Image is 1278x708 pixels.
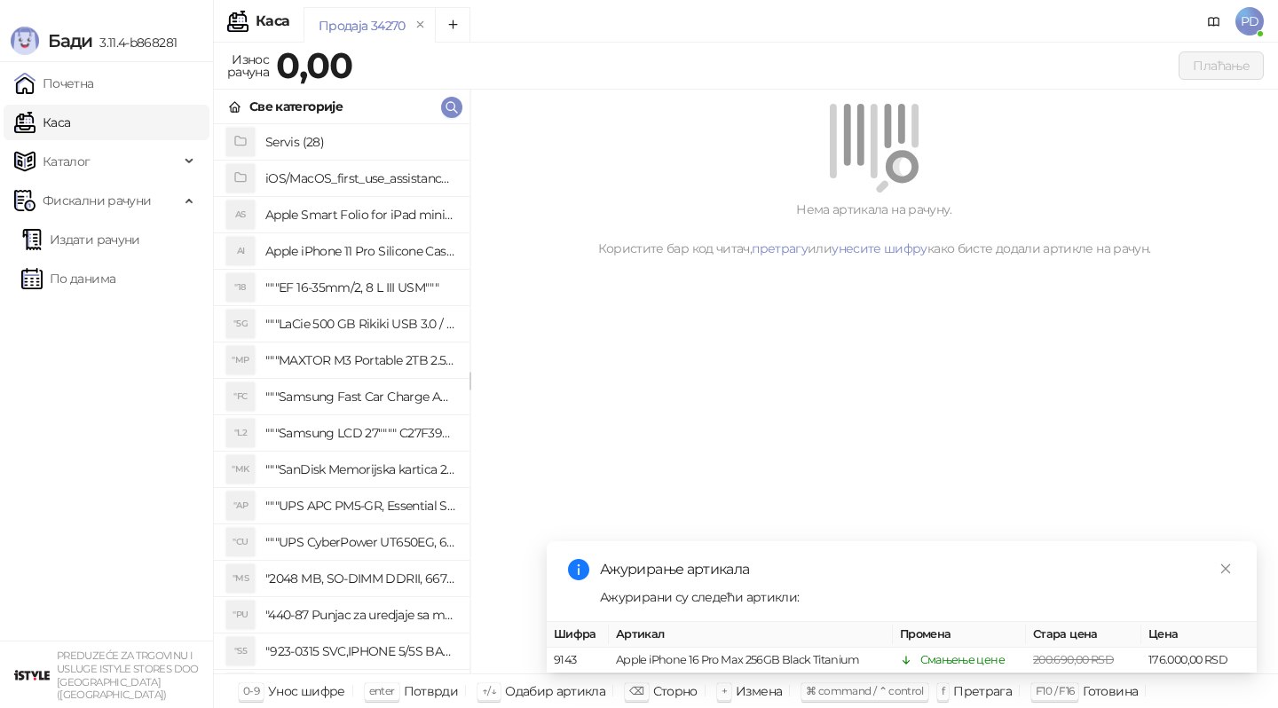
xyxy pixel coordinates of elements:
div: Износ рачуна [224,48,272,83]
h4: "440-87 Punjac za uredjaje sa micro USB portom 4/1, Stand." [265,601,455,629]
div: "AP [226,492,255,520]
div: Сторно [653,680,698,703]
div: "FC [226,382,255,411]
a: Издати рачуни [21,222,140,257]
img: Logo [11,27,39,55]
h4: "923-0315 SVC,IPHONE 5/5S BATTERY REMOVAL TRAY Držač za iPhone sa kojim se otvara display [265,637,455,665]
th: Промена [893,622,1026,648]
a: Почетна [14,66,94,101]
h4: Apple Smart Folio for iPad mini (A17 Pro) - Sage [265,201,455,229]
div: grid [214,124,469,673]
div: Ажурирање артикала [600,559,1235,580]
div: Измена [736,680,782,703]
span: ⌘ command / ⌃ control [806,684,924,697]
a: претрагу [752,240,808,256]
span: info-circle [568,559,589,580]
div: "S5 [226,637,255,665]
div: Потврди [404,680,459,703]
h4: """SanDisk Memorijska kartica 256GB microSDXC sa SD adapterom SDSQXA1-256G-GN6MA - Extreme PLUS, ... [265,455,455,484]
td: Apple iPhone 16 Pro Max 256GB Black Titanium [609,648,893,673]
div: "5G [226,310,255,338]
h4: "2048 MB, SO-DIMM DDRII, 667 MHz, Napajanje 1,8 0,1 V, Latencija CL5" [265,564,455,593]
div: Све категорије [249,97,343,116]
small: PREDUZEĆE ZA TRGOVINU I USLUGE ISTYLE STORES DOO [GEOGRAPHIC_DATA] ([GEOGRAPHIC_DATA]) [57,649,199,701]
div: Нема артикала на рачуну. Користите бар код читач, или како бисте додали артикле на рачун. [492,200,1257,258]
div: AI [226,237,255,265]
div: Ажурирани су следећи артикли: [600,587,1235,607]
a: унесите шифру [832,240,927,256]
h4: """EF 16-35mm/2, 8 L III USM""" [265,273,455,302]
th: Шифра [547,622,609,648]
div: "MK [226,455,255,484]
h4: """MAXTOR M3 Portable 2TB 2.5"""" crni eksterni hard disk HX-M201TCB/GM""" [265,346,455,374]
h4: """Samsung LCD 27"""" C27F390FHUXEN""" [265,419,455,447]
h4: """LaCie 500 GB Rikiki USB 3.0 / Ultra Compact & Resistant aluminum / USB 3.0 / 2.5""""""" [265,310,455,338]
div: "18 [226,273,255,302]
div: Одабир артикла [505,680,605,703]
h4: """UPS CyberPower UT650EG, 650VA/360W , line-int., s_uko, desktop""" [265,528,455,556]
a: Документација [1200,7,1228,35]
h4: Servis (28) [265,128,455,156]
td: 176.000,00 RSD [1141,648,1257,673]
span: PD [1235,7,1264,35]
a: Каса [14,105,70,140]
div: "CU [226,528,255,556]
h4: Apple iPhone 11 Pro Silicone Case - Black [265,237,455,265]
span: ↑/↓ [482,684,496,697]
td: 9143 [547,648,609,673]
div: Унос шифре [268,680,345,703]
span: + [722,684,727,697]
div: AS [226,201,255,229]
a: Close [1216,559,1235,578]
strong: 0,00 [276,43,352,87]
span: Каталог [43,144,91,179]
h4: iOS/MacOS_first_use_assistance (4) [265,164,455,193]
th: Стара цена [1026,622,1141,648]
div: Каса [256,14,289,28]
span: F10 / F16 [1036,684,1074,697]
span: close [1219,562,1232,575]
div: Смањење цене [920,651,1005,669]
h4: """Samsung Fast Car Charge Adapter, brzi auto punja_, boja crna""" [265,382,455,411]
div: Продаја 34270 [319,16,406,35]
span: 0-9 [243,684,259,697]
span: 3.11.4-b868281 [92,35,177,51]
a: По данима [21,261,115,296]
h4: """UPS APC PM5-GR, Essential Surge Arrest,5 utic_nica""" [265,492,455,520]
div: "MS [226,564,255,593]
th: Цена [1141,622,1257,648]
button: Плаћање [1179,51,1264,80]
span: 200.690,00 RSD [1033,653,1114,666]
div: "MP [226,346,255,374]
th: Артикал [609,622,893,648]
span: Фискални рачуни [43,183,151,218]
span: f [942,684,944,697]
img: 64x64-companyLogo-77b92cf4-9946-4f36-9751-bf7bb5fd2c7d.png [14,657,50,693]
div: Готовина [1083,680,1138,703]
div: "PU [226,601,255,629]
div: "L2 [226,419,255,447]
div: Претрага [953,680,1012,703]
button: Add tab [435,7,470,43]
span: Бади [48,30,92,51]
button: remove [409,18,432,33]
span: enter [369,684,395,697]
span: ⌫ [629,684,643,697]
